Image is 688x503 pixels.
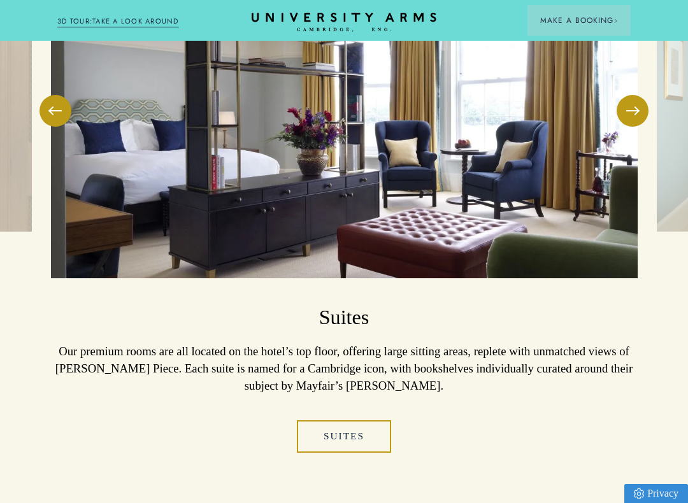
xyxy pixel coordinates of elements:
span: Make a Booking [540,15,618,26]
h3: Suites [51,304,638,331]
img: Privacy [634,488,644,499]
a: Privacy [624,484,688,503]
a: Suites [297,420,391,453]
a: 3D TOUR:TAKE A LOOK AROUND [57,16,179,27]
img: Arrow icon [613,18,618,23]
button: Next Slide [617,95,649,127]
p: Our premium rooms are all located on the hotel’s top floor, offering large sitting areas, replete... [51,343,638,395]
button: Previous Slide [39,95,71,127]
a: Home [252,13,436,32]
button: Make a BookingArrow icon [527,5,631,36]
